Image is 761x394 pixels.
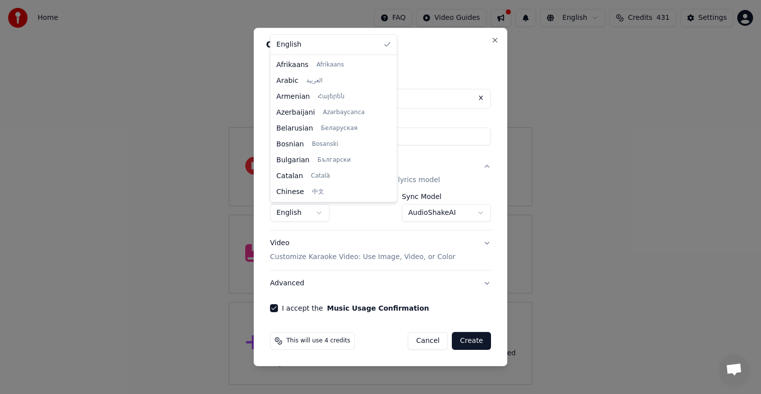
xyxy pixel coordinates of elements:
[318,93,344,101] span: Հայերեն
[276,187,304,197] span: Chinese
[276,40,302,50] span: English
[321,125,358,132] span: Беларуская
[276,139,304,149] span: Bosnian
[317,61,344,69] span: Afrikaans
[276,155,310,165] span: Bulgarian
[276,92,310,102] span: Armenian
[311,172,330,180] span: Català
[323,109,365,117] span: Azərbaycanca
[312,188,324,196] span: 中文
[276,124,313,133] span: Belarusian
[306,77,323,85] span: العربية
[318,156,351,164] span: Български
[276,108,315,118] span: Azerbaijani
[276,171,303,181] span: Catalan
[276,60,309,70] span: Afrikaans
[312,140,338,148] span: Bosanski
[276,76,298,86] span: Arabic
